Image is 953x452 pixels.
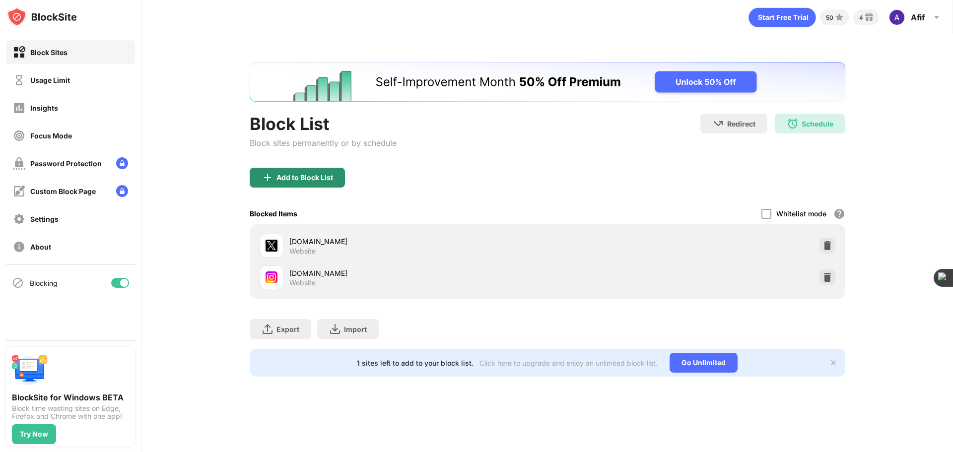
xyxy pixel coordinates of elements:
img: points-small.svg [833,11,845,23]
div: Block Sites [30,48,68,57]
div: Focus Mode [30,131,72,140]
div: Website [289,278,316,287]
img: time-usage-off.svg [13,74,25,86]
div: Block time wasting sites on Edge, Firefox and Chrome with one app! [12,404,129,420]
img: block-on.svg [13,46,25,59]
div: Schedule [802,120,833,128]
img: x-button.svg [829,359,837,367]
img: favicons [266,271,277,283]
div: Go Unlimited [670,353,738,373]
img: lock-menu.svg [116,157,128,169]
div: 4 [859,14,863,21]
div: Block sites permanently or by schedule [250,138,397,148]
img: reward-small.svg [863,11,875,23]
div: [DOMAIN_NAME] [289,268,547,278]
div: Import [344,325,367,333]
div: Click here to upgrade and enjoy an unlimited block list. [479,359,658,367]
div: Blocking [30,279,58,287]
div: About [30,243,51,251]
img: about-off.svg [13,241,25,253]
div: Blocked Items [250,209,297,218]
div: Add to Block List [276,174,333,182]
iframe: Banner [250,62,845,102]
div: 1 sites left to add to your block list. [357,359,474,367]
div: Try Now [20,430,48,438]
div: Redirect [727,120,755,128]
img: insights-off.svg [13,102,25,114]
img: password-protection-off.svg [13,157,25,170]
img: settings-off.svg [13,213,25,225]
img: favicons [266,240,277,252]
div: animation [749,7,816,27]
img: lock-menu.svg [116,185,128,197]
div: Custom Block Page [30,187,96,195]
div: Export [276,325,299,333]
div: Afif [911,12,925,22]
div: 50 [826,14,833,21]
img: focus-off.svg [13,129,25,142]
img: customize-block-page-off.svg [13,185,25,197]
div: Insights [30,104,58,112]
div: BlockSite for Windows BETA [12,392,129,402]
div: Whitelist mode [776,209,826,218]
div: [DOMAIN_NAME] [289,236,547,247]
div: Password Protection [30,159,102,168]
img: ACg8ocIomvOW_QlV8MHSe5BsYHTx5oyIIo4rN6D1GfHmzhovyrMN5Q=s96-c [889,9,905,25]
div: Usage Limit [30,76,70,84]
img: blocking-icon.svg [12,277,24,289]
img: logo-blocksite.svg [7,7,77,27]
div: Website [289,247,316,256]
img: push-desktop.svg [12,353,48,388]
div: Settings [30,215,59,223]
div: Block List [250,114,397,134]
